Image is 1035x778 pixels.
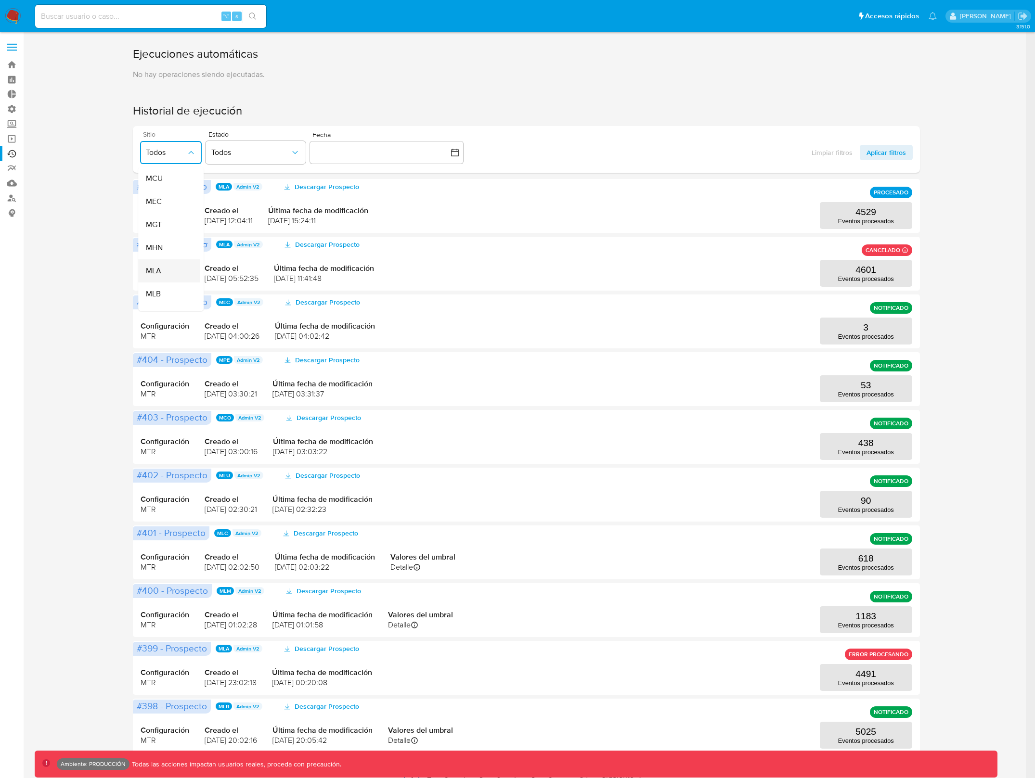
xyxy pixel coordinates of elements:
span: ⌥ [222,12,230,21]
a: Notificaciones [929,12,937,20]
a: Salir [1018,11,1028,21]
p: gaspar.zanini@mercadolibre.com [960,12,1014,21]
p: Ambiente: PRODUCCIÓN [61,762,126,766]
span: s [235,12,238,21]
span: Accesos rápidos [865,11,919,21]
p: Todas las acciones impactan usuarios reales, proceda con precaución. [129,760,341,769]
input: Buscar usuario o caso... [35,10,266,23]
button: search-icon [243,10,262,23]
